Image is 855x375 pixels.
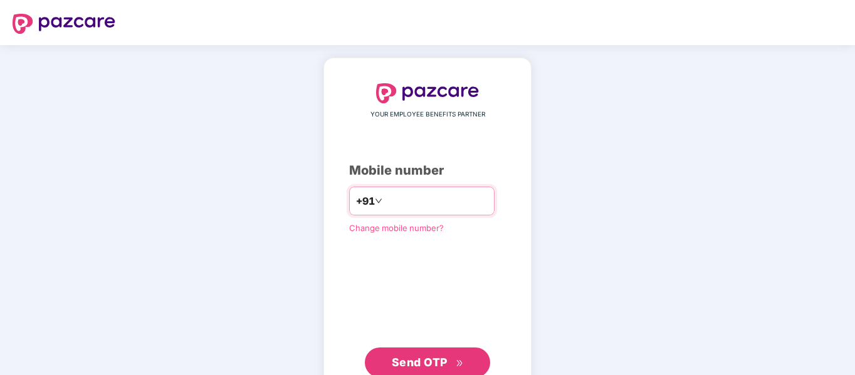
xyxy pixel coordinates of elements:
[349,223,444,233] a: Change mobile number?
[376,83,479,103] img: logo
[349,161,506,180] div: Mobile number
[392,356,448,369] span: Send OTP
[356,193,375,209] span: +91
[456,359,464,367] span: double-right
[370,110,485,120] span: YOUR EMPLOYEE BENEFITS PARTNER
[13,14,115,34] img: logo
[375,197,382,205] span: down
